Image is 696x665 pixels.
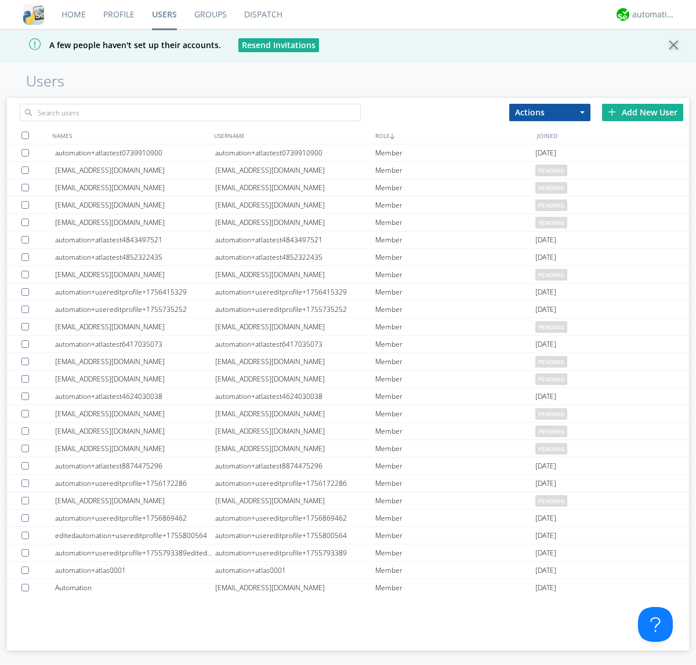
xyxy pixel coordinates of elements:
div: automation+atlastest0739910900 [55,144,215,161]
div: Member [375,423,535,439]
div: [EMAIL_ADDRESS][DOMAIN_NAME] [55,179,215,196]
div: JOINED [534,127,696,144]
div: Member [375,301,535,318]
span: [DATE] [535,544,556,562]
div: Member [375,249,535,266]
div: Automation [55,579,215,596]
div: [EMAIL_ADDRESS][DOMAIN_NAME] [55,214,215,231]
a: [EMAIL_ADDRESS][DOMAIN_NAME][EMAIL_ADDRESS][DOMAIN_NAME]Memberpending [7,266,689,284]
a: automation+usereditprofile+1756415329automation+usereditprofile+1756415329Member[DATE] [7,284,689,301]
a: [EMAIL_ADDRESS][DOMAIN_NAME][EMAIL_ADDRESS][DOMAIN_NAME]Memberpending [7,423,689,440]
a: Automation[EMAIL_ADDRESS][DOMAIN_NAME]Member[DATE] [7,579,689,597]
div: automation+usereditprofile+1755800564 [215,527,375,544]
span: pending [535,356,567,368]
a: [EMAIL_ADDRESS][DOMAIN_NAME][EMAIL_ADDRESS][DOMAIN_NAME]Memberpending [7,318,689,336]
div: automation+atlastest4852322435 [215,249,375,266]
span: [DATE] [535,301,556,318]
span: A few people haven't set up their accounts. [9,39,221,50]
div: automation+usereditprofile+1755735252 [215,301,375,318]
div: automation+usereditprofile+1756869462 [55,510,215,526]
div: Member [375,336,535,353]
div: [EMAIL_ADDRESS][DOMAIN_NAME] [215,266,375,283]
button: Actions [509,104,590,121]
div: Member [375,492,535,509]
div: automation+usereditprofile+1755793389editedautomation+usereditprofile+1755793389 [55,544,215,561]
span: pending [535,217,567,228]
button: Resend Invitations [238,38,319,52]
div: [EMAIL_ADDRESS][DOMAIN_NAME] [215,370,375,387]
div: [EMAIL_ADDRESS][DOMAIN_NAME] [215,214,375,231]
div: automation+atlas0001 [215,562,375,579]
span: pending [535,408,567,420]
div: automation+atlastest4624030038 [55,388,215,405]
div: automation+usereditprofile+1755735252 [55,301,215,318]
span: [DATE] [535,510,556,527]
div: [EMAIL_ADDRESS][DOMAIN_NAME] [215,579,375,596]
div: Member [375,440,535,457]
div: [EMAIL_ADDRESS][DOMAIN_NAME] [215,179,375,196]
a: automation+atlastest0739910900automation+atlastest0739910900Member[DATE] [7,144,689,162]
span: pending [535,199,567,211]
div: automation+atlastest4624030038 [215,388,375,405]
div: automation+usereditprofile+1756172286 [55,475,215,492]
div: automation+atlastest0739910900 [215,144,375,161]
span: pending [535,182,567,194]
span: pending [535,321,567,333]
a: editedautomation+usereditprofile+1755800564automation+usereditprofile+1755800564Member[DATE] [7,527,689,544]
div: [EMAIL_ADDRESS][DOMAIN_NAME] [215,423,375,439]
div: USERNAME [211,127,373,144]
a: [EMAIL_ADDRESS][DOMAIN_NAME][EMAIL_ADDRESS][DOMAIN_NAME]Memberpending [7,405,689,423]
div: Member [375,527,535,544]
div: [EMAIL_ADDRESS][DOMAIN_NAME] [55,440,215,457]
img: cddb5a64eb264b2086981ab96f4c1ba7 [23,4,44,25]
div: automation+usereditprofile+1756415329 [55,284,215,300]
div: Add New User [602,104,683,121]
div: NAMES [49,127,211,144]
div: Member [375,231,535,248]
a: automation+atlas0001automation+atlas0001Member[DATE] [7,562,689,579]
span: [DATE] [535,336,556,353]
div: Member [375,144,535,161]
span: [DATE] [535,284,556,301]
div: Member [375,318,535,335]
div: Member [375,162,535,179]
a: [EMAIL_ADDRESS][DOMAIN_NAME][EMAIL_ADDRESS][DOMAIN_NAME]Memberpending [7,197,689,214]
span: [DATE] [535,249,556,266]
a: automation+usereditprofile+1755735252automation+usereditprofile+1755735252Member[DATE] [7,301,689,318]
div: automation+atlastest6417035073 [55,336,215,353]
a: [EMAIL_ADDRESS][DOMAIN_NAME][EMAIL_ADDRESS][DOMAIN_NAME]Memberpending [7,179,689,197]
span: pending [535,495,567,507]
div: automation+atlas [632,9,676,20]
div: Member [375,370,535,387]
div: [EMAIL_ADDRESS][DOMAIN_NAME] [55,266,215,283]
div: automation+atlas0001 [55,562,215,579]
div: Member [375,475,535,492]
span: pending [535,426,567,437]
a: [EMAIL_ADDRESS][DOMAIN_NAME][EMAIL_ADDRESS][DOMAIN_NAME]Memberpending [7,492,689,510]
div: automation+atlastest6417035073 [215,336,375,353]
span: pending [535,443,567,455]
div: Member [375,405,535,422]
div: Member [375,179,535,196]
div: Member [375,510,535,526]
div: automation+atlastest8874475296 [55,457,215,474]
a: [EMAIL_ADDRESS][DOMAIN_NAME][EMAIL_ADDRESS][DOMAIN_NAME]Memberpending [7,370,689,388]
img: d2d01cd9b4174d08988066c6d424eccd [617,8,629,21]
div: Member [375,388,535,405]
a: automation+usereditprofile+1756172286automation+usereditprofile+1756172286Member[DATE] [7,475,689,492]
div: Member [375,214,535,231]
div: [EMAIL_ADDRESS][DOMAIN_NAME] [55,405,215,422]
a: automation+atlastest4843497521automation+atlastest4843497521Member[DATE] [7,231,689,249]
div: [EMAIL_ADDRESS][DOMAIN_NAME] [215,405,375,422]
div: Member [375,579,535,596]
div: [EMAIL_ADDRESS][DOMAIN_NAME] [55,318,215,335]
span: pending [535,373,567,385]
iframe: Toggle Customer Support [638,607,673,642]
div: automation+atlastest4852322435 [55,249,215,266]
input: Search users [20,104,361,121]
span: [DATE] [535,527,556,544]
div: [EMAIL_ADDRESS][DOMAIN_NAME] [215,353,375,370]
div: Member [375,284,535,300]
div: ROLE [372,127,534,144]
div: automation+usereditprofile+1756869462 [215,510,375,526]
